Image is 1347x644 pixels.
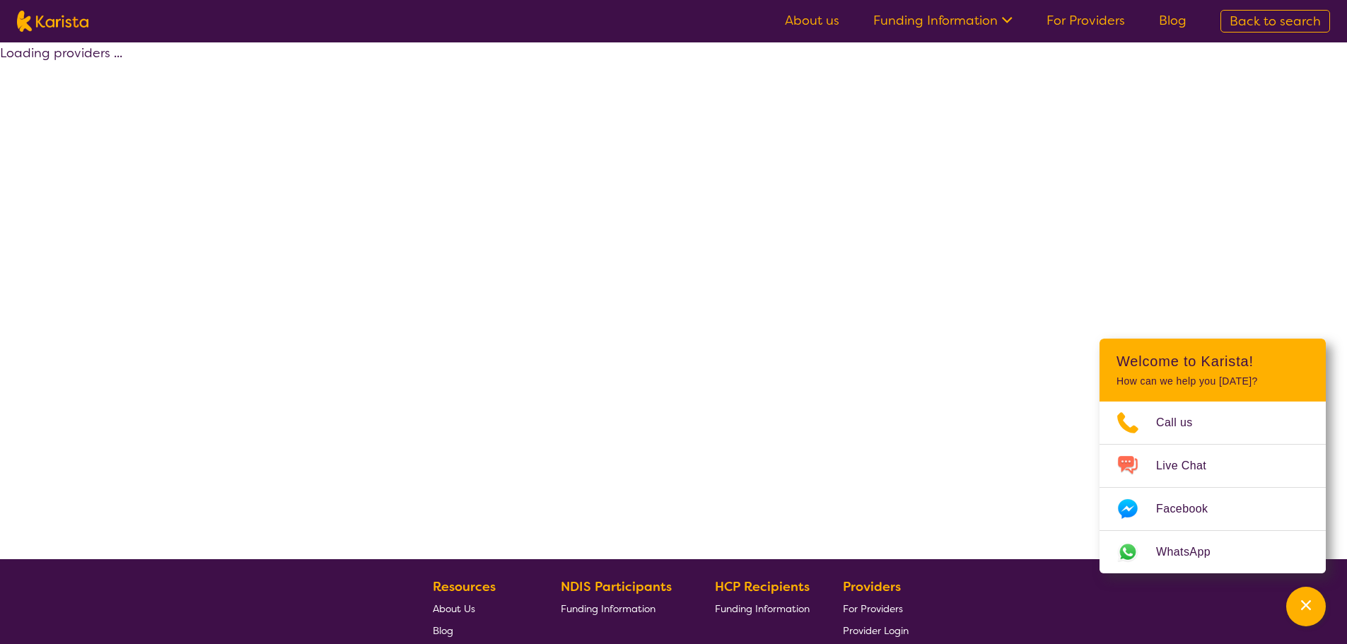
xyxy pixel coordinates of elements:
[873,12,1013,29] a: Funding Information
[1156,498,1225,520] span: Facebook
[561,597,682,619] a: Funding Information
[433,619,527,641] a: Blog
[1230,13,1321,30] span: Back to search
[843,578,901,595] b: Providers
[1156,541,1228,563] span: WhatsApp
[785,12,839,29] a: About us
[561,602,655,615] span: Funding Information
[843,602,903,615] span: For Providers
[843,624,909,637] span: Provider Login
[715,602,810,615] span: Funding Information
[1100,339,1326,573] div: Channel Menu
[715,597,810,619] a: Funding Information
[1220,10,1330,33] a: Back to search
[1286,587,1326,626] button: Channel Menu
[17,11,88,32] img: Karista logo
[843,597,909,619] a: For Providers
[1046,12,1125,29] a: For Providers
[433,602,475,615] span: About Us
[1116,375,1309,387] p: How can we help you [DATE]?
[1100,531,1326,573] a: Web link opens in a new tab.
[1100,402,1326,573] ul: Choose channel
[1156,455,1223,476] span: Live Chat
[561,578,672,595] b: NDIS Participants
[433,624,453,637] span: Blog
[1156,412,1210,433] span: Call us
[1159,12,1186,29] a: Blog
[715,578,810,595] b: HCP Recipients
[843,619,909,641] a: Provider Login
[433,597,527,619] a: About Us
[433,578,496,595] b: Resources
[1116,353,1309,370] h2: Welcome to Karista!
